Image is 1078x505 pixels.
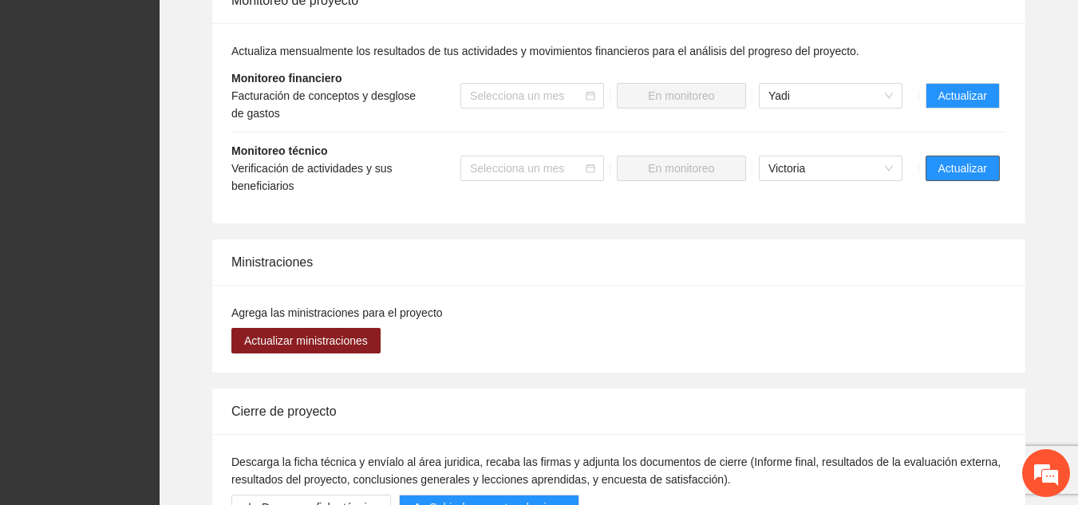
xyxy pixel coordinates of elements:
[244,332,368,349] span: Actualizar ministraciones
[8,336,304,392] textarea: Escriba su mensaje y pulse “Intro”
[262,8,300,46] div: Minimizar ventana de chat en vivo
[231,45,859,57] span: Actualiza mensualmente los resultados de tus actividades y movimientos financieros para el anális...
[231,162,393,192] span: Verificación de actividades y sus beneficiarios
[231,328,381,353] button: Actualizar ministraciones
[938,87,987,105] span: Actualizar
[938,160,987,177] span: Actualizar
[926,156,1000,181] button: Actualizar
[768,156,893,180] span: Victoria
[83,81,268,102] div: Chatee con nosotros ahora
[231,239,1006,285] div: Ministraciones
[231,456,1001,486] span: Descarga la ficha técnica y envíalo al área juridica, recaba las firmas y adjunta los documentos ...
[586,164,595,173] span: calendar
[93,163,220,324] span: Estamos en línea.
[231,306,443,319] span: Agrega las ministraciones para el proyecto
[586,91,595,101] span: calendar
[231,72,342,85] strong: Monitoreo financiero
[768,84,893,108] span: Yadi
[231,144,328,157] strong: Monitoreo técnico
[231,334,381,347] a: Actualizar ministraciones
[926,83,1000,108] button: Actualizar
[231,89,416,120] span: Facturación de conceptos y desglose de gastos
[231,389,1006,434] div: Cierre de proyecto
